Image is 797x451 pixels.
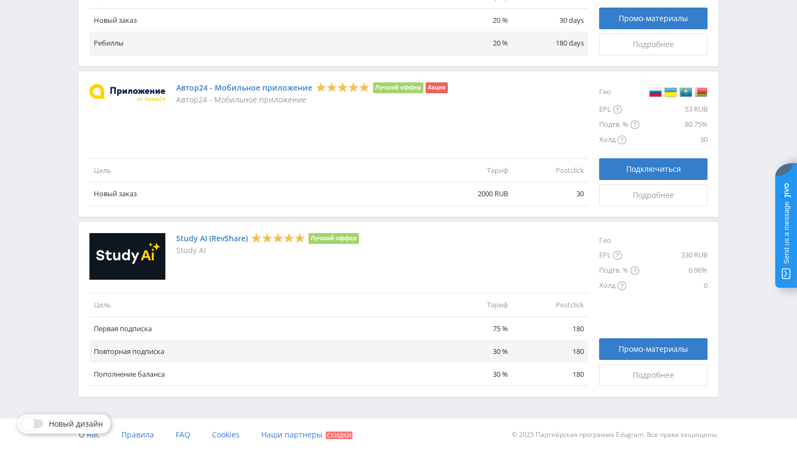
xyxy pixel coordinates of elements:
[599,8,708,29] a: Промо-материалы
[89,233,165,280] img: Study AI (RevShare)
[619,14,688,23] span: Промо-материалы
[121,429,154,440] span: Правила
[436,363,512,386] td: 30 %
[512,363,588,386] td: 180
[599,34,708,55] a: Подробнее
[639,102,708,117] div: 53 RUB
[121,418,154,451] a: Правила
[599,184,708,206] a: Подробнее
[512,317,588,340] td: 180
[89,293,436,317] td: Цель
[316,81,370,93] div: 5 Stars
[599,117,639,132] div: Подтв. %
[404,418,718,451] div: © 2025 Партнёрская программа Edugram. Все права защищены.
[436,31,512,55] td: 20 %
[619,345,688,353] span: Промо-материалы
[89,84,165,102] img: Автор24 - Мобильное приложение
[308,233,359,244] li: Лучший оффер
[49,420,103,428] span: Новый дизайн
[512,293,588,317] td: Postclick
[633,191,674,199] span: Подробнее
[599,364,708,386] a: Подробнее
[261,429,323,440] span: Наши партнеры
[89,31,436,55] td: Ребиллы
[512,9,588,32] td: 30 days
[176,234,248,243] a: Study AI (RevShare)
[512,340,588,363] td: 180
[639,248,708,263] div: 330 RUB
[599,248,639,263] div: EPL
[326,431,352,439] span: Скидки
[212,429,240,440] span: Cookies
[599,233,639,248] div: Гео
[436,182,512,205] td: 2000 RUB
[512,182,588,205] td: 30
[633,371,674,379] span: Подробнее
[89,317,436,340] td: Первая подписка
[639,117,708,132] div: 80.75%
[599,158,708,180] button: Подключиться
[436,293,512,317] td: Тариф
[639,132,708,147] div: 30
[79,429,100,440] span: О нас
[599,278,639,293] div: Холд
[79,418,100,451] a: О нас
[89,363,436,386] td: Пополнение баланса
[261,418,352,451] a: Наши партнеры Скидки
[89,159,436,182] td: Цель
[373,82,423,93] li: Лучший оффер
[599,102,639,117] div: EPL
[176,95,448,104] p: Автор24 - Мобильное приложение
[599,132,639,147] div: Холд
[436,9,512,32] td: 20 %
[89,340,436,363] td: Повторная подписка
[176,246,359,255] p: Study AI
[426,82,448,93] li: Акция
[176,83,312,92] a: Автор24 - Мобильное приложение
[89,182,436,205] td: Новый заказ
[639,263,708,278] div: 6.96%
[626,165,681,173] span: Подключиться
[436,159,512,182] td: Тариф
[212,418,240,451] a: Cookies
[639,278,708,293] div: 0
[176,429,190,440] span: FAQ
[436,340,512,363] td: 30 %
[599,82,639,102] div: Гео
[512,31,588,55] td: 180 days
[436,317,512,340] td: 75 %
[633,40,674,49] span: Подробнее
[176,418,190,451] a: FAQ
[89,9,436,32] td: Новый заказ
[599,263,639,278] div: Подтв. %
[512,159,588,182] td: Postclick
[251,232,305,243] div: 5 Stars
[599,338,708,360] a: Промо-материалы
